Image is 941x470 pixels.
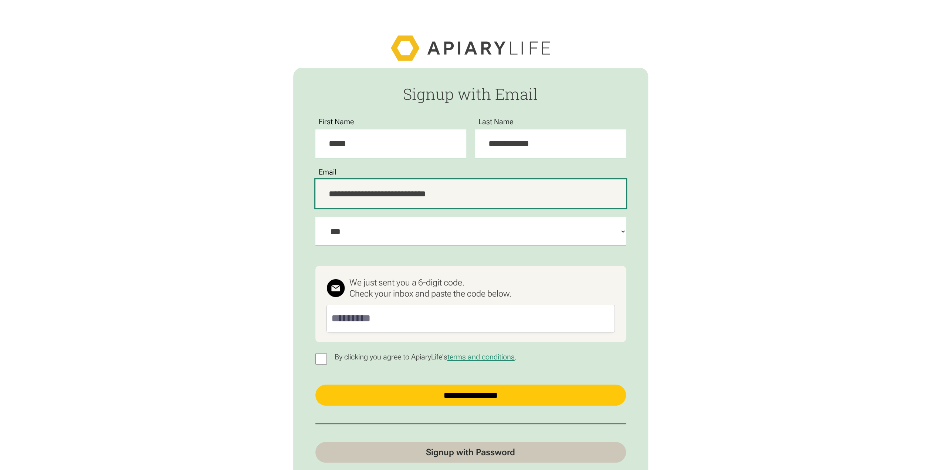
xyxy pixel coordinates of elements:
h2: Signup with Email [315,85,626,102]
label: Email [315,168,340,176]
a: Signup with Password [315,442,626,463]
div: We just sent you a 6-digit code. Check your inbox and paste the code below. [349,277,511,299]
a: terms and conditions [447,352,515,361]
p: By clicking you agree to ApiaryLife's . [331,353,521,361]
label: First Name [315,118,358,126]
label: Last Name [475,118,517,126]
